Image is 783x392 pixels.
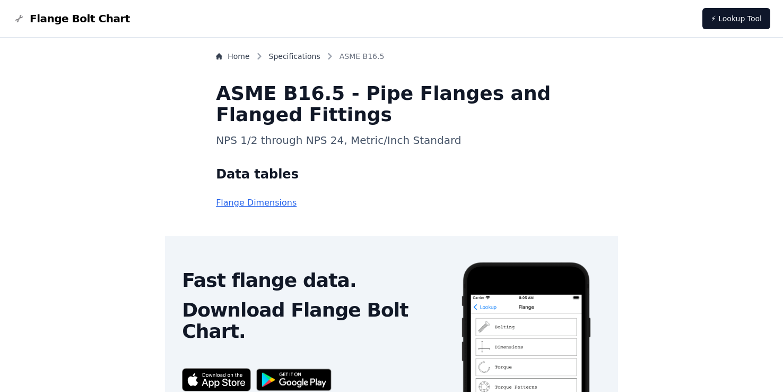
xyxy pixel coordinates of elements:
h2: Download Flange Bolt Chart. [182,300,443,342]
a: Home [216,51,249,62]
h1: ASME B16.5 - Pipe Flanges and Flanged Fittings [216,83,567,125]
nav: Breadcrumb [216,51,567,66]
span: Flange Bolt Chart [30,11,130,26]
a: Specifications [269,51,320,62]
h2: Data tables [216,166,567,183]
img: Flange Bolt Chart Logo [13,12,25,25]
h2: Fast flange data. [182,270,443,291]
span: ASME B16.5 [340,51,385,62]
a: Flange Bolt Chart LogoFlange Bolt Chart [13,11,130,26]
a: ⚡ Lookup Tool [702,8,770,29]
a: Flange Dimensions [216,198,297,208]
img: App Store badge for the Flange Bolt Chart app [182,368,251,391]
h3: NPS 1/2 through NPS 24, Metric/Inch Standard [216,132,567,149]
